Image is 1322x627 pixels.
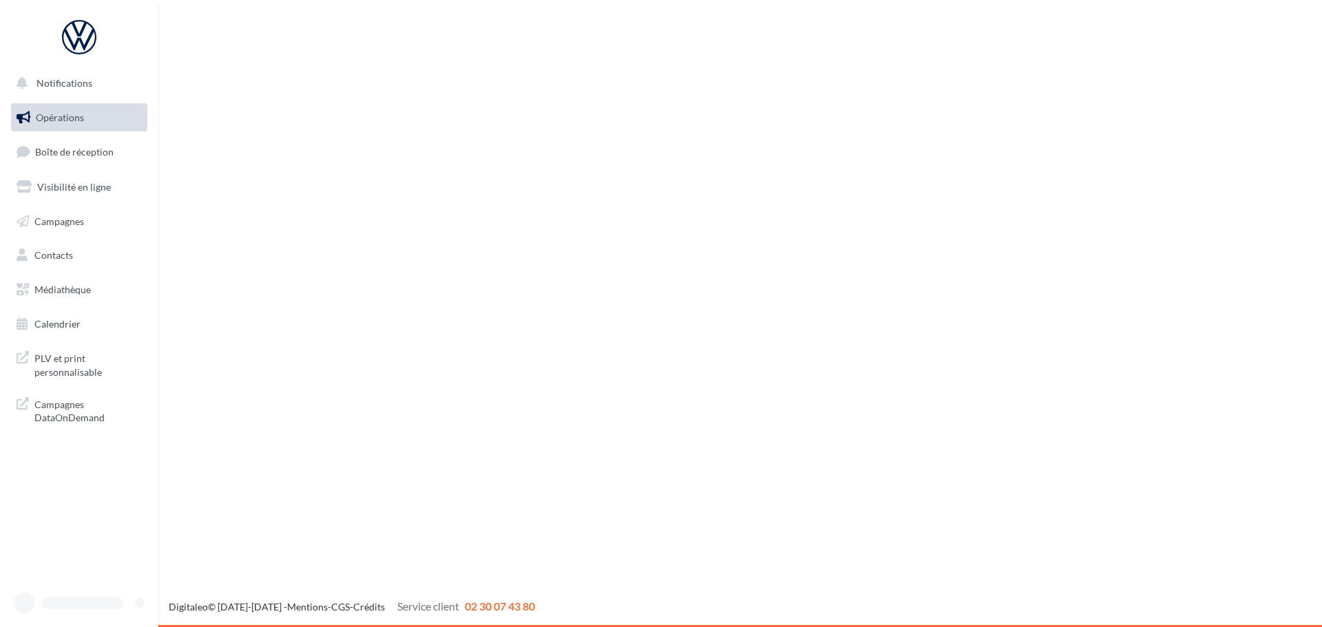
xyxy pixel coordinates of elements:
span: Contacts [34,249,73,261]
a: Médiathèque [8,275,150,304]
a: Campagnes [8,207,150,236]
span: Médiathèque [34,284,91,295]
span: Campagnes [34,215,84,226]
span: Notifications [36,77,92,89]
a: CGS [331,601,350,613]
a: Opérations [8,103,150,132]
span: Calendrier [34,318,81,330]
a: PLV et print personnalisable [8,343,150,384]
a: Digitaleo [169,601,208,613]
a: Contacts [8,241,150,270]
a: Visibilité en ligne [8,173,150,202]
span: Campagnes DataOnDemand [34,395,142,425]
button: Notifications [8,69,145,98]
span: PLV et print personnalisable [34,349,142,379]
span: Service client [397,599,459,613]
span: Opérations [36,111,84,123]
a: Campagnes DataOnDemand [8,390,150,430]
span: Boîte de réception [35,146,114,158]
a: Boîte de réception [8,137,150,167]
span: © [DATE]-[DATE] - - - [169,601,535,613]
a: Calendrier [8,310,150,339]
span: 02 30 07 43 80 [465,599,535,613]
a: Mentions [287,601,328,613]
a: Crédits [353,601,385,613]
span: Visibilité en ligne [37,181,111,193]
